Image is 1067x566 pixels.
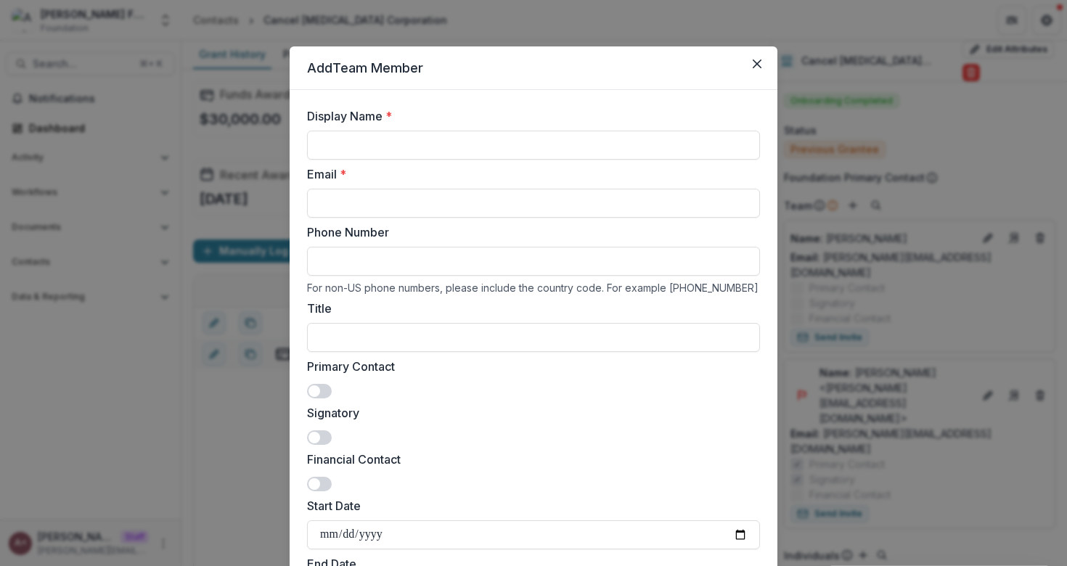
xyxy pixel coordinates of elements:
[307,282,760,294] div: For non-US phone numbers, please include the country code. For example [PHONE_NUMBER]
[307,107,751,125] label: Display Name
[307,223,751,241] label: Phone Number
[307,300,751,317] label: Title
[290,46,777,90] header: Add Team Member
[307,404,751,422] label: Signatory
[307,451,751,468] label: Financial Contact
[307,165,751,183] label: Email
[307,497,751,514] label: Start Date
[307,358,751,375] label: Primary Contact
[745,52,769,75] button: Close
